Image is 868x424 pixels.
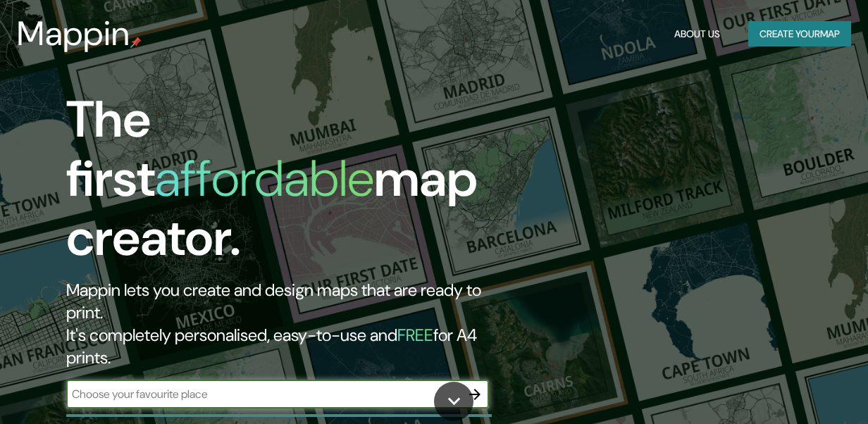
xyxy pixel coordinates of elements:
[17,14,130,54] h3: Mappin
[748,21,851,47] button: Create yourmap
[669,21,726,47] button: About Us
[66,386,461,402] input: Choose your favourite place
[130,37,142,48] img: mappin-pin
[66,90,500,279] h1: The first map creator.
[397,324,433,346] h5: FREE
[155,146,374,211] h1: affordable
[66,279,500,369] h2: Mappin lets you create and design maps that are ready to print. It's completely personalised, eas...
